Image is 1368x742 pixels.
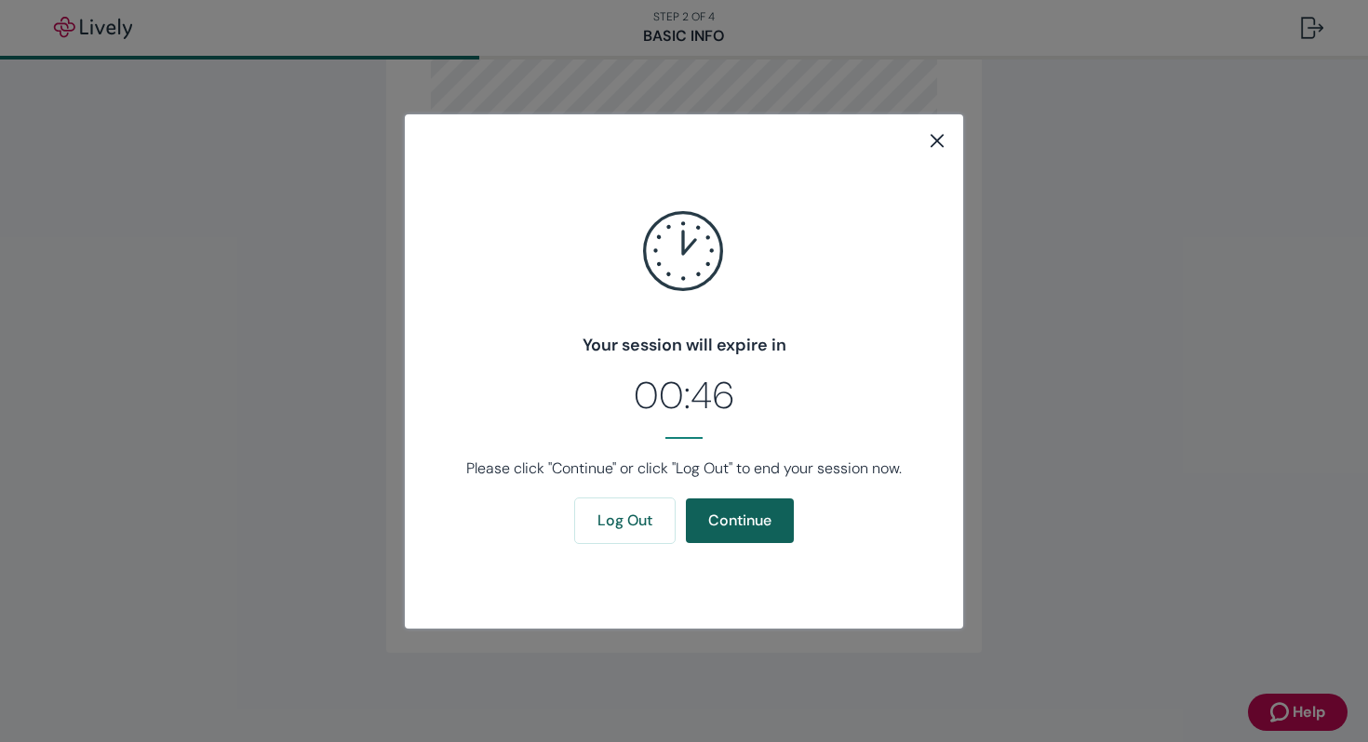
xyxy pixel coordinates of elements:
[575,498,675,543] button: Log Out
[436,333,932,358] h4: Your session will expire in
[686,498,794,543] button: Continue
[436,367,932,423] h2: 00:46
[610,178,758,326] svg: clock icon
[926,129,948,152] button: close button
[926,129,948,152] svg: close
[455,457,913,480] p: Please click "Continue" or click "Log Out" to end your session now.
